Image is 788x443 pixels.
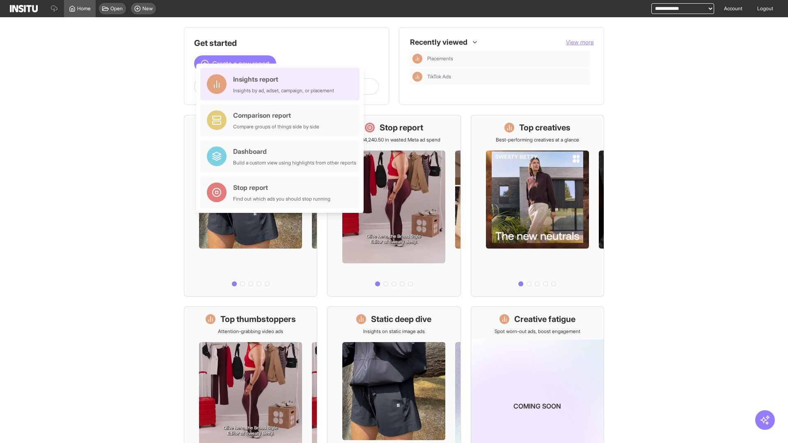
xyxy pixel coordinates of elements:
h1: Stop report [380,122,423,133]
p: Attention-grabbing video ads [218,328,283,335]
div: Comparison report [233,110,319,120]
span: Placements [427,55,587,62]
div: Dashboard [233,146,356,156]
span: Home [77,5,91,12]
span: Open [110,5,123,12]
p: Best-performing creatives at a glance [496,137,579,143]
span: Create a new report [212,59,270,69]
div: Insights by ad, adset, campaign, or placement [233,87,334,94]
div: Build a custom view using highlights from other reports [233,160,356,166]
a: Stop reportSave £14,240.50 in wasted Meta ad spend [327,115,460,297]
h1: Static deep dive [371,313,431,325]
h1: Top thumbstoppers [220,313,296,325]
a: Top creativesBest-performing creatives at a glance [471,115,604,297]
span: Placements [427,55,453,62]
div: Find out which ads you should stop running [233,196,330,202]
div: Compare groups of things side by side [233,123,319,130]
span: TikTok Ads [427,73,587,80]
span: New [142,5,153,12]
button: View more [566,38,594,46]
div: Insights [412,72,422,82]
div: Insights [412,54,422,64]
h1: Get started [194,37,379,49]
p: Save £14,240.50 in wasted Meta ad spend [348,137,440,143]
p: Insights on static image ads [363,328,425,335]
button: Create a new report [194,55,276,72]
div: Insights report [233,74,334,84]
img: Logo [10,5,38,12]
span: TikTok Ads [427,73,451,80]
h1: Top creatives [519,122,570,133]
a: What's live nowSee all active ads instantly [184,115,317,297]
div: Stop report [233,183,330,192]
span: View more [566,39,594,46]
